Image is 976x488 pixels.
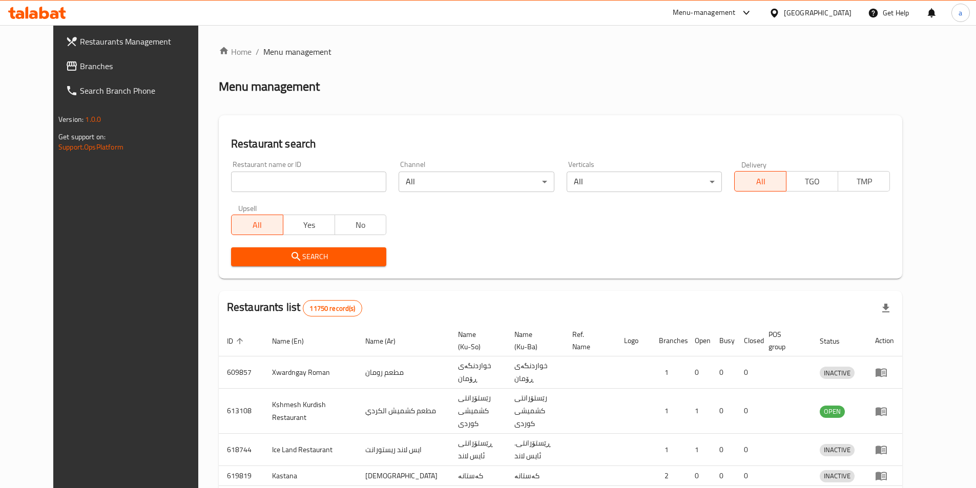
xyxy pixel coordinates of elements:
[711,389,736,434] td: 0
[820,470,855,482] span: INACTIVE
[450,389,506,434] td: رێستۆرانتی کشمیشى كوردى
[711,325,736,356] th: Busy
[741,161,767,168] label: Delivery
[651,356,687,389] td: 1
[651,434,687,466] td: 1
[357,389,450,434] td: مطعم كشميش الكردي
[842,174,886,189] span: TMP
[85,113,101,126] span: 1.0.0
[875,366,894,378] div: Menu
[687,356,711,389] td: 0
[263,46,331,58] span: Menu management
[283,215,335,235] button: Yes
[820,406,845,418] div: OPEN
[58,113,84,126] span: Version:
[231,136,890,152] h2: Restaurant search
[820,444,855,456] span: INACTIVE
[231,247,387,266] button: Search
[791,174,834,189] span: TGO
[239,250,379,263] span: Search
[820,367,855,379] span: INACTIVE
[875,443,894,456] div: Menu
[736,325,760,356] th: Closed
[450,466,506,486] td: کەستانە
[231,215,283,235] button: All
[736,356,760,389] td: 0
[264,356,357,389] td: Xwardngay Roman
[399,172,554,192] div: All
[264,434,357,466] td: Ice Land Restaurant
[838,171,890,192] button: TMP
[219,46,252,58] a: Home
[687,325,711,356] th: Open
[357,356,450,389] td: مطعم رومان
[227,335,246,347] span: ID
[57,78,216,103] a: Search Branch Phone
[58,140,123,154] a: Support.OpsPlatform
[57,29,216,54] a: Restaurants Management
[874,296,898,321] div: Export file
[458,328,494,353] span: Name (Ku-So)
[506,356,564,389] td: خواردنگەی ڕۆمان
[786,171,838,192] button: TGO
[219,356,264,389] td: 609857
[357,466,450,486] td: [DEMOGRAPHIC_DATA]
[335,215,387,235] button: No
[339,218,383,232] span: No
[219,389,264,434] td: 613108
[58,130,106,143] span: Get support on:
[506,466,564,486] td: کەستانە
[736,434,760,466] td: 0
[687,434,711,466] td: 1
[784,7,852,18] div: [GEOGRAPHIC_DATA]
[272,335,317,347] span: Name (En)
[734,171,786,192] button: All
[506,434,564,466] td: .ڕێستۆرانتی ئایس لاند
[820,406,845,417] span: OPEN
[219,434,264,466] td: 618744
[711,466,736,486] td: 0
[616,325,651,356] th: Logo
[264,466,357,486] td: Kastana
[227,300,362,316] h2: Restaurants list
[287,218,331,232] span: Yes
[687,466,711,486] td: 0
[506,389,564,434] td: رێستۆرانتی کشمیشى كوردى
[57,54,216,78] a: Branches
[365,335,409,347] span: Name (Ar)
[875,470,894,482] div: Menu
[673,7,736,19] div: Menu-management
[264,389,357,434] td: Kshmesh Kurdish Restaurant
[450,434,506,466] td: ڕێستۆرانتی ئایس لاند
[867,325,902,356] th: Action
[357,434,450,466] td: ايس لاند ريستورانت
[820,335,853,347] span: Status
[651,389,687,434] td: 1
[711,434,736,466] td: 0
[450,356,506,389] td: خواردنگەی ڕۆمان
[219,46,902,58] nav: breadcrumb
[739,174,782,189] span: All
[238,204,257,211] label: Upsell
[651,325,687,356] th: Branches
[303,300,362,316] div: Total records count
[572,328,604,353] span: Ref. Name
[80,35,208,48] span: Restaurants Management
[959,7,962,18] span: a
[736,389,760,434] td: 0
[256,46,259,58] li: /
[219,466,264,486] td: 619819
[80,84,208,97] span: Search Branch Phone
[219,78,320,95] h2: Menu management
[80,60,208,72] span: Branches
[711,356,736,389] td: 0
[514,328,552,353] span: Name (Ku-Ba)
[687,389,711,434] td: 1
[303,304,361,313] span: 11750 record(s)
[236,218,279,232] span: All
[736,466,760,486] td: 0
[875,405,894,417] div: Menu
